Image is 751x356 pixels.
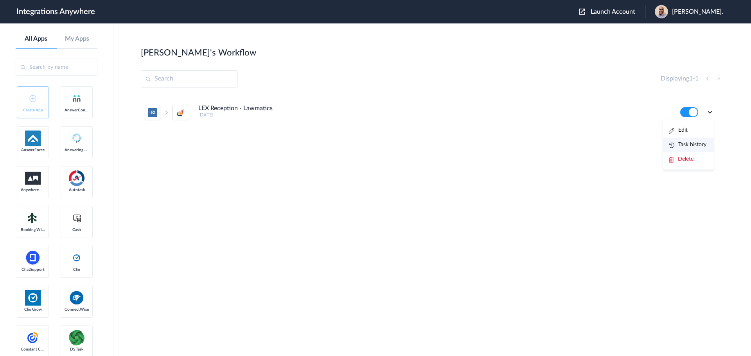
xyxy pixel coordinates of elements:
[65,307,89,312] span: ConnectWise
[69,290,84,305] img: connectwise.png
[25,211,41,225] img: Setmore_Logo.svg
[669,127,688,133] a: Edit
[21,227,45,232] span: Booking Widget
[141,48,256,58] h2: [PERSON_NAME]'s Workflow
[25,172,41,185] img: aww.png
[72,213,82,223] img: cash-logo.svg
[579,8,645,16] button: Launch Account
[16,7,95,16] h1: Integrations Anywhere
[672,8,723,16] span: [PERSON_NAME].
[579,9,585,15] img: launch-acct-icon.svg
[695,75,699,82] span: 1
[21,108,45,113] span: Create App
[16,35,57,43] a: All Apps
[57,35,98,43] a: My Apps
[21,347,45,352] span: Constant Contact
[21,307,45,312] span: Clio Grow
[65,227,89,232] span: Cash
[661,75,699,82] h4: Displaying -
[25,330,41,345] img: constant-contact.svg
[21,267,45,272] span: ChatSupport
[141,70,238,88] input: Search
[198,112,670,118] h5: [DATE]
[65,347,89,352] span: DS Task
[25,290,41,306] img: Clio.jpg
[591,9,635,15] span: Launch Account
[29,95,36,102] img: add-icon.svg
[16,59,97,76] input: Search by name
[72,253,81,263] img: clio-logo.svg
[198,105,273,112] h4: LEX Reception - Lawmatics
[65,188,89,192] span: Autotask
[25,250,41,266] img: chatsupport-icon.svg
[65,267,89,272] span: Clio
[69,131,84,146] img: Answering_service.png
[65,148,89,152] span: Answering Service
[21,148,45,152] span: AnswerForce
[669,142,706,147] a: Task history
[25,131,41,146] img: af-app-logo.svg
[69,330,84,345] img: distributedSource.png
[21,188,45,192] span: Anywhere Works
[689,75,693,82] span: 1
[678,156,694,162] span: Delete
[655,5,668,18] img: work-pic.jpg
[69,170,84,186] img: autotask.png
[65,108,89,113] span: AnswerConnect
[72,94,81,103] img: answerconnect-logo.svg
